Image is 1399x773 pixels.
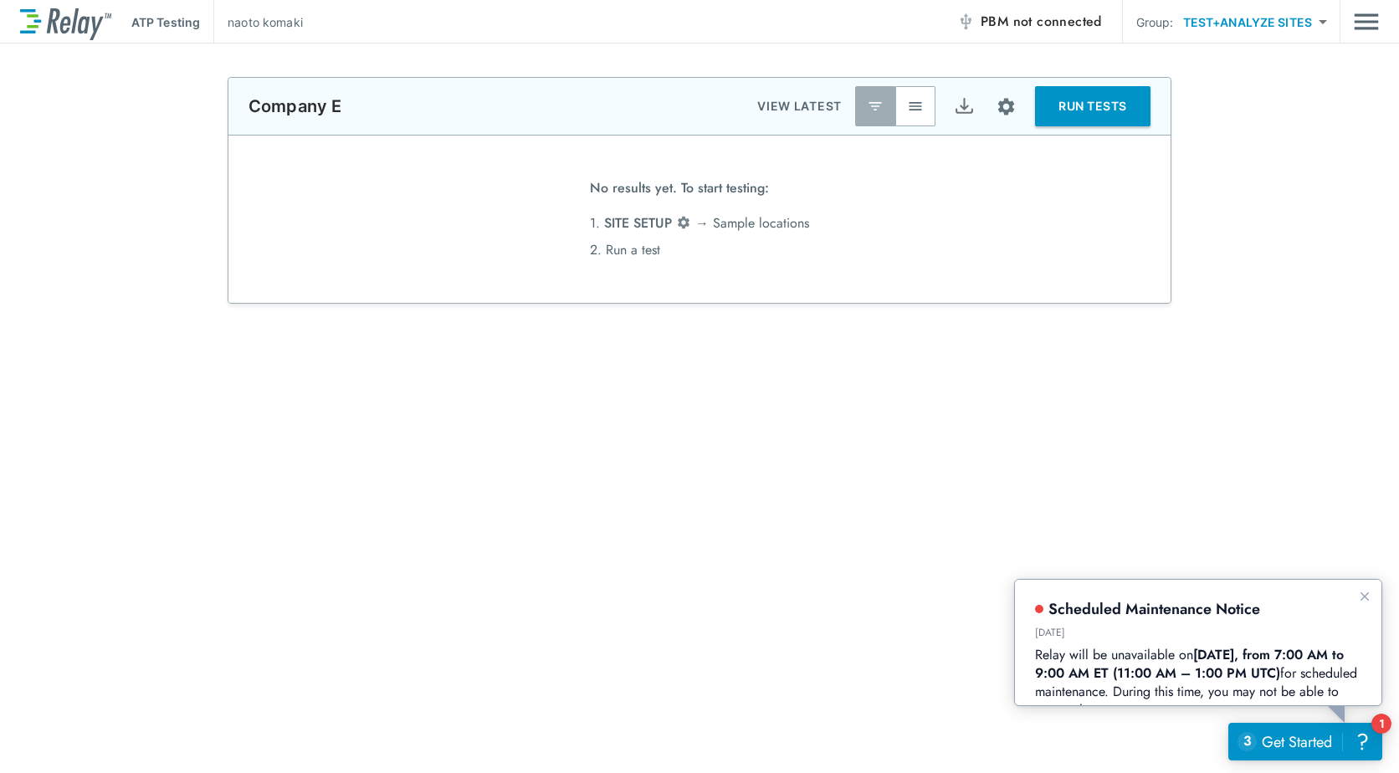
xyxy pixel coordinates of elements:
[951,5,1109,38] button: PBM not connected
[757,96,842,116] p: VIEW LATEST
[984,84,1028,129] button: Site setup
[1136,13,1174,31] p: Group:
[340,7,360,27] button: Dismiss announcement
[590,175,769,210] span: No results yet. To start testing:
[228,13,303,31] p: naoto komaki
[996,96,1017,117] img: Settings Icon
[1035,86,1150,126] button: RUN TESTS
[590,210,809,237] li: 1. → Sample locations
[20,66,346,140] p: Relay will be unavailable on for scheduled maintenance. During this time, you may not be able to ...
[676,215,691,230] img: Settings Icon
[957,13,974,30] img: Offline Icon
[604,213,672,233] span: SITE SETUP
[981,10,1102,33] span: PBM
[1013,12,1102,31] span: not connected
[907,98,924,115] img: View All
[131,13,200,31] p: ATP Testing
[20,4,111,40] img: LuminUltra Relay
[867,98,884,115] img: Latest
[944,86,984,126] button: Export
[1228,723,1382,760] iframe: Resource center
[954,96,975,117] img: Export Icon
[249,96,341,116] p: Company E
[20,65,333,103] b: [DATE], from 7:00 AM to 9:00 AM ET (11:00 AM – 1:00 PM UTC)
[590,237,809,264] li: 2. Run a test
[1014,579,1382,706] iframe: Resource center popout
[1371,714,1391,734] iframe: Resource center unread badge
[1354,6,1379,38] img: Drawer Icon
[1354,6,1379,38] button: Main menu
